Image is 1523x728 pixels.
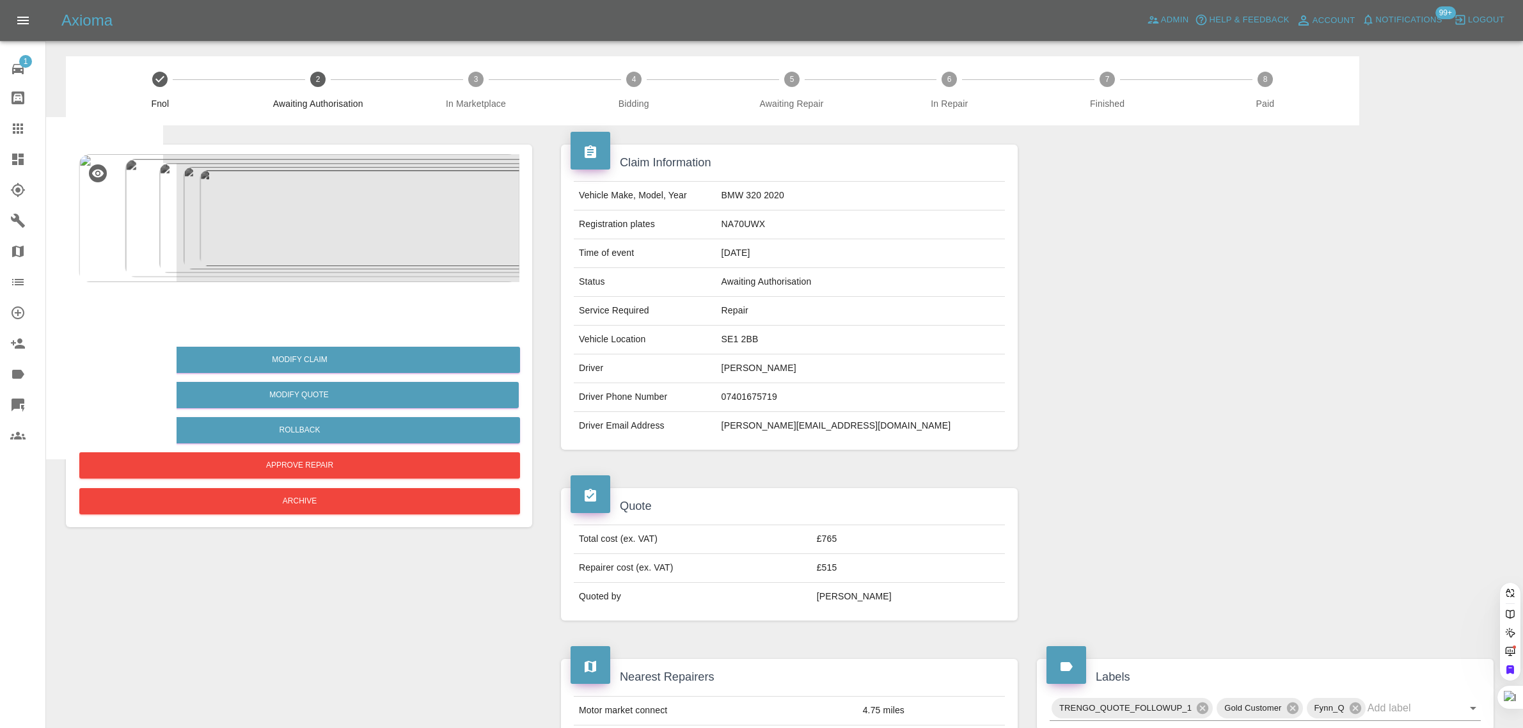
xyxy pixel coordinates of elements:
[1161,13,1189,28] span: Admin
[716,412,1005,440] td: [PERSON_NAME][EMAIL_ADDRESS][DOMAIN_NAME]
[716,326,1005,354] td: SE1 2BB
[716,210,1005,239] td: NA70UWX
[571,498,1008,515] h4: Quote
[574,354,716,383] td: Driver
[574,210,716,239] td: Registration plates
[716,182,1005,210] td: BMW 320 2020
[1468,13,1504,28] span: Logout
[1105,75,1110,84] text: 7
[1368,698,1445,718] input: Add label
[79,382,519,408] button: Modify Quote
[79,154,519,282] img: 16ad9077-c8fa-4aba-89ae-1f4c064d5ccc
[574,182,716,210] td: Vehicle Make, Model, Year
[86,97,234,110] span: Fnol
[574,383,716,412] td: Driver Phone Number
[402,97,550,110] span: In Marketplace
[574,412,716,440] td: Driver Email Address
[8,5,38,36] button: Open drawer
[812,583,1005,611] td: [PERSON_NAME]
[789,75,794,84] text: 5
[571,669,1008,686] h4: Nearest Repairers
[574,326,716,354] td: Vehicle Location
[574,583,812,611] td: Quoted by
[858,696,1005,725] td: 4.75 miles
[1191,97,1339,110] span: Paid
[1359,10,1446,30] button: Notifications
[1307,700,1352,715] span: Fynn_Q
[560,97,707,110] span: Bidding
[574,554,812,583] td: Repairer cost (ex. VAT)
[1034,97,1181,110] span: Finished
[1313,13,1355,28] span: Account
[1209,13,1289,28] span: Help & Feedback
[79,347,520,373] a: Modify Claim
[1217,698,1302,718] div: Gold Customer
[1376,13,1442,28] span: Notifications
[19,55,32,68] span: 1
[574,239,716,268] td: Time of event
[1046,669,1484,686] h4: Labels
[316,75,320,84] text: 2
[631,75,636,84] text: 4
[1217,700,1289,715] span: Gold Customer
[876,97,1023,110] span: In Repair
[716,297,1005,326] td: Repair
[716,268,1005,297] td: Awaiting Authorisation
[474,75,478,84] text: 3
[1144,10,1192,30] a: Admin
[1435,6,1456,19] span: 99+
[79,417,520,443] button: Rollback
[947,75,952,84] text: 6
[574,525,812,554] td: Total cost (ex. VAT)
[571,154,1008,171] h4: Claim Information
[718,97,865,110] span: Awaiting Repair
[84,287,125,328] img: qt_1SGLjSA4aDea5wMjOWQo0Uex
[244,97,392,110] span: Awaiting Authorisation
[61,10,113,31] h5: Axioma
[716,354,1005,383] td: [PERSON_NAME]
[1192,10,1292,30] button: Help & Feedback
[79,488,520,514] button: Archive
[1293,10,1359,31] a: Account
[1052,700,1199,715] span: TRENGO_QUOTE_FOLLOWUP_1
[574,696,858,725] td: Motor market connect
[1263,75,1268,84] text: 8
[574,268,716,297] td: Status
[574,297,716,326] td: Service Required
[812,554,1005,583] td: £515
[1307,698,1366,718] div: Fynn_Q
[1451,10,1508,30] button: Logout
[1464,699,1482,717] button: Open
[1052,698,1213,718] div: TRENGO_QUOTE_FOLLOWUP_1
[716,239,1005,268] td: [DATE]
[716,383,1005,412] td: 07401675719
[812,525,1005,554] td: £765
[79,452,520,479] button: Approve Repair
